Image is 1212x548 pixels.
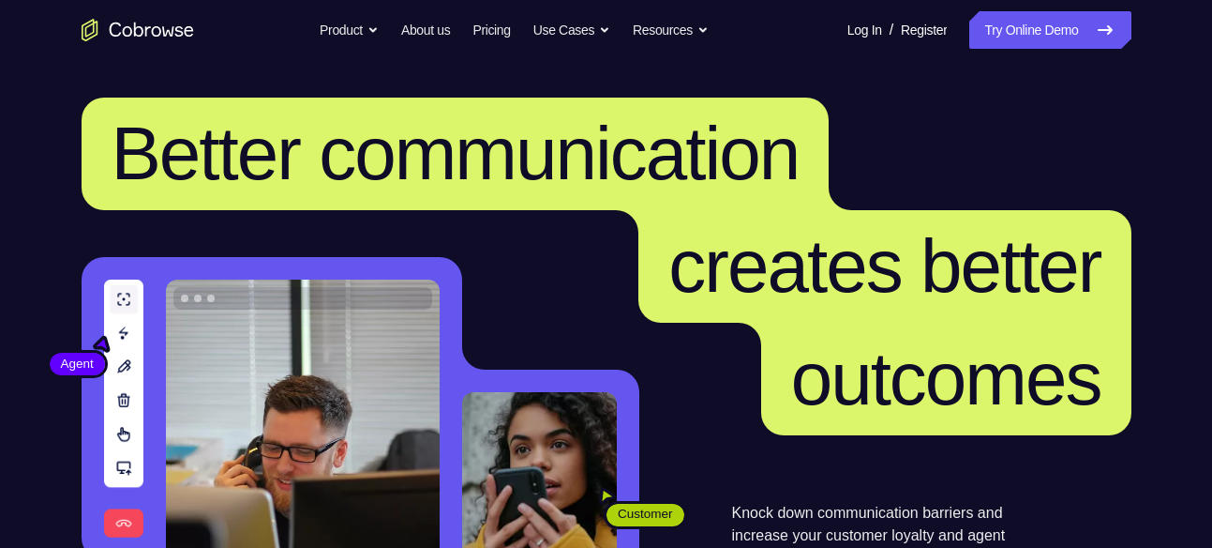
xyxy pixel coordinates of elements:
[847,11,882,49] a: Log In
[791,337,1101,420] span: outcomes
[633,11,709,49] button: Resources
[472,11,510,49] a: Pricing
[890,19,893,41] span: /
[112,112,800,195] span: Better communication
[668,224,1100,308] span: creates better
[533,11,610,49] button: Use Cases
[320,11,379,49] button: Product
[401,11,450,49] a: About us
[82,19,194,41] a: Go to the home page
[901,11,947,49] a: Register
[969,11,1130,49] a: Try Online Demo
